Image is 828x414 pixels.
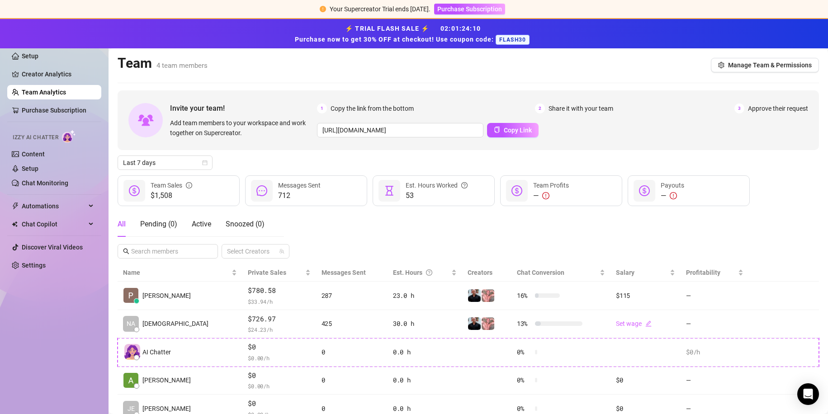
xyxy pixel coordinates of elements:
[118,55,208,72] h2: Team
[718,62,724,68] span: setting
[22,151,45,158] a: Content
[393,404,457,414] div: 0.0 h
[248,398,310,409] span: $0
[728,61,812,69] span: Manage Team & Permissions
[616,404,675,414] div: $0
[22,217,86,231] span: Chat Copilot
[322,319,382,329] div: 425
[256,185,267,196] span: message
[123,373,138,388] img: Alyk Matler
[616,375,675,385] div: $0
[517,404,531,414] span: 0 %
[248,297,310,306] span: $ 33.94 /h
[142,319,208,329] span: [DEMOGRAPHIC_DATA]
[22,244,83,251] a: Discover Viral Videos
[248,381,310,390] span: $ 0.00 /h
[504,127,532,134] span: Copy Link
[406,180,468,190] div: Est. Hours Worked
[734,103,744,113] span: 3
[517,347,531,357] span: 0 %
[12,221,18,227] img: Chat Copilot
[616,269,634,276] span: Salary
[533,182,569,189] span: Team Profits
[248,314,310,325] span: $726.97
[129,185,140,196] span: dollar-circle
[118,219,126,230] div: All
[186,180,192,190] span: info-circle
[192,220,211,228] span: Active
[140,219,177,230] div: Pending ( 0 )
[248,353,310,362] span: $ 0.00 /h
[686,269,720,276] span: Profitability
[320,6,326,12] span: exclamation-circle
[123,248,129,254] span: search
[437,5,502,13] span: Purchase Subscription
[151,190,192,201] span: $1,508
[384,185,395,196] span: hourglass
[142,404,191,414] span: [PERSON_NAME]
[434,4,505,14] button: Purchase Subscription
[533,190,569,201] div: —
[279,249,284,254] span: team
[711,58,819,72] button: Manage Team & Permissions
[278,182,321,189] span: Messages Sent
[142,347,171,357] span: AI Chatter
[278,190,321,201] span: 712
[62,130,76,143] img: AI Chatter
[12,202,19,210] span: thunderbolt
[393,347,457,357] div: 0.0 h
[517,375,531,385] span: 0 %
[123,288,138,303] img: Patty
[295,25,533,43] strong: ⚡ TRIAL FLASH SALE ⚡
[462,264,511,282] th: Creators
[123,268,230,278] span: Name
[748,103,808,113] span: Approve their request
[142,291,191,301] span: [PERSON_NAME]
[322,375,382,385] div: 0
[322,347,382,357] div: 0
[22,262,46,269] a: Settings
[468,289,481,302] img: White.Rhino
[151,180,192,190] div: Team Sales
[645,320,652,327] span: edit
[22,179,68,187] a: Chat Monitoring
[434,5,505,13] a: Purchase Subscription
[295,36,496,43] strong: Purchase now to get 30% OFF at checkout! Use coupon code:
[542,192,549,199] span: exclamation-circle
[156,61,208,70] span: 4 team members
[131,246,205,256] input: Search members
[248,342,310,353] span: $0
[797,383,819,405] div: Open Intercom Messenger
[123,156,207,169] span: Last 7 days
[440,25,481,32] span: 02 : 01 : 24 : 10
[670,192,677,199] span: exclamation-circle
[681,310,749,339] td: —
[535,103,545,113] span: 2
[616,320,652,327] a: Set wageedit
[127,319,135,329] span: NA
[393,291,457,301] div: 23.0 h
[322,269,366,276] span: Messages Sent
[322,404,382,414] div: 0
[22,89,66,96] a: Team Analytics
[393,375,457,385] div: 0.0 h
[661,182,684,189] span: Payouts
[202,160,208,165] span: calendar
[517,269,564,276] span: Chat Conversion
[511,185,522,196] span: dollar-circle
[330,5,431,13] span: Your Supercreator Trial ends [DATE].
[248,370,310,381] span: $0
[406,190,468,201] span: 53
[317,103,327,113] span: 1
[494,127,500,133] span: copy
[487,123,539,137] button: Copy Link
[496,35,530,45] span: FLASH30
[170,103,317,114] span: Invite your team!
[517,319,531,329] span: 13 %
[22,67,94,81] a: Creator Analytics
[468,317,481,330] img: White.Rhino
[393,268,449,278] div: Est. Hours
[639,185,650,196] span: dollar-circle
[482,317,494,330] img: White
[616,291,675,301] div: $115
